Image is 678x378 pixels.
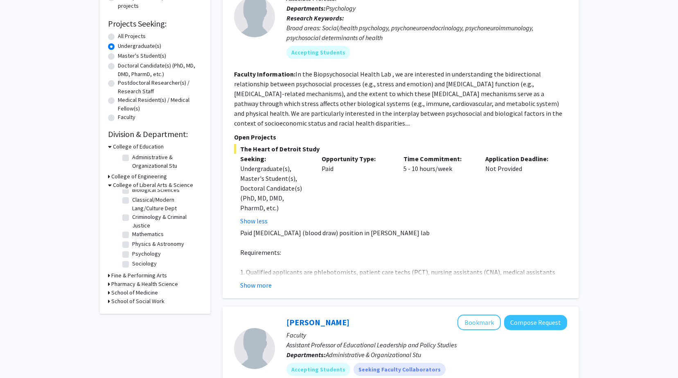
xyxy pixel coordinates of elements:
[234,70,295,78] b: Faculty Information:
[132,259,157,268] label: Sociology
[118,61,202,79] label: Doctoral Candidate(s) (PhD, MD, DMD, PharmD, etc.)
[286,363,350,376] mat-chip: Accepting Students
[111,172,167,181] h3: College of Engineering
[286,351,326,359] b: Departments:
[234,144,567,154] span: The Heart of Detroit Study
[240,268,555,286] span: 1. Qualified applicants are phlebotomists, patient care techs (PCT), nursing assistants (CNA), me...
[240,248,281,256] span: Requirements:
[397,154,479,226] div: 5 - 10 hours/week
[240,229,430,237] span: Paid [MEDICAL_DATA] (blood draw) position in [PERSON_NAME] lab
[132,153,200,170] label: Administrative & Organizational Stu
[326,4,356,12] span: Psychology
[113,142,164,151] h3: College of Education
[322,154,391,164] p: Opportunity Type:
[504,315,567,330] button: Compose Request to Stacey Brockman
[118,42,161,50] label: Undergraduate(s)
[132,196,200,213] label: Classical/Modern Lang/Culture Dept
[354,363,446,376] mat-chip: Seeking Faculty Collaborators
[240,164,310,213] div: Undergraduate(s), Master's Student(s), Doctoral Candidate(s) (PhD, MD, DMD, PharmD, etc.)
[111,297,164,306] h3: School of Social Work
[286,46,350,59] mat-chip: Accepting Students
[118,32,146,40] label: All Projects
[286,330,567,340] p: Faculty
[6,341,35,372] iframe: Chat
[108,129,202,139] h2: Division & Department:
[457,315,501,330] button: Add Stacey Brockman to Bookmarks
[118,96,202,113] label: Medical Resident(s) / Medical Fellow(s)
[132,213,200,230] label: Criminology & Criminal Justice
[315,154,397,226] div: Paid
[113,181,193,189] h3: College of Liberal Arts & Science
[111,288,158,297] h3: School of Medicine
[234,132,567,142] p: Open Projects
[326,351,421,359] span: Administrative & Organizational Stu
[403,154,473,164] p: Time Commitment:
[111,280,178,288] h3: Pharmacy & Health Science
[286,14,344,22] b: Research Keywords:
[240,280,272,290] button: Show more
[108,19,202,29] h2: Projects Seeking:
[132,230,164,239] label: Mathematics
[111,271,167,280] h3: Fine & Performing Arts
[132,186,180,194] label: Biological Sciences
[286,4,326,12] b: Departments:
[118,52,166,60] label: Master's Student(s)
[118,113,135,122] label: Faculty
[240,216,268,226] button: Show less
[286,23,567,43] div: Broad areas: Social/health psychology, psychoneuroendocrinology, psychoneuroimmunology, psychosoc...
[485,154,555,164] p: Application Deadline:
[286,317,349,327] a: [PERSON_NAME]
[286,340,567,350] p: Assistant Professor of Educational Leadership and Policy Studies
[118,79,202,96] label: Postdoctoral Researcher(s) / Research Staff
[132,250,161,258] label: Psychology
[132,240,184,248] label: Physics & Astronomy
[234,70,562,127] fg-read-more: In the Biopsychosocial Health Lab , we are interested in understanding the bidirectional relation...
[479,154,561,226] div: Not Provided
[240,154,310,164] p: Seeking:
